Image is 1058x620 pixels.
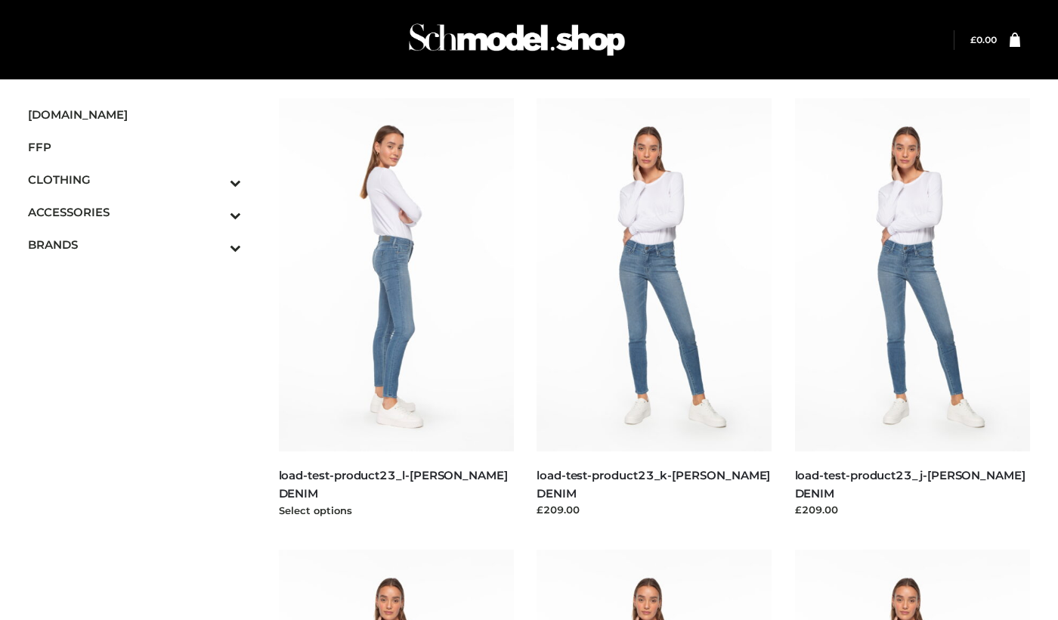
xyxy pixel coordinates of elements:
a: BRANDSToggle Submenu [28,228,241,261]
a: £0.00 [970,34,997,45]
img: load-test-product23_k-PARKER SMITH DENIM [537,98,772,451]
button: Toggle Submenu [188,163,241,196]
span: BRANDS [28,236,241,253]
bdi: 0.00 [970,34,997,45]
a: FFP [28,131,241,163]
span: £ [970,34,976,45]
button: Toggle Submenu [188,196,241,228]
button: Toggle Submenu [188,228,241,261]
a: ACCESSORIESToggle Submenu [28,196,241,228]
a: load-test-product23_j-[PERSON_NAME] DENIM [795,468,1026,500]
div: £209.00 [795,502,1031,517]
a: CLOTHINGToggle Submenu [28,163,241,196]
a: load-test-product23_l-[PERSON_NAME] DENIM [279,468,508,500]
img: load-test-product23_j-PARKER SMITH DENIM [795,98,1031,451]
img: Schmodel Admin 964 [404,10,630,70]
span: ACCESSORIES [28,203,241,221]
span: CLOTHING [28,171,241,188]
a: Select options [279,504,352,516]
span: [DOMAIN_NAME] [28,106,241,123]
a: load-test-product23_k-[PERSON_NAME] DENIM [537,468,770,500]
a: [DOMAIN_NAME] [28,98,241,131]
div: £209.00 [537,502,772,517]
span: FFP [28,138,241,156]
